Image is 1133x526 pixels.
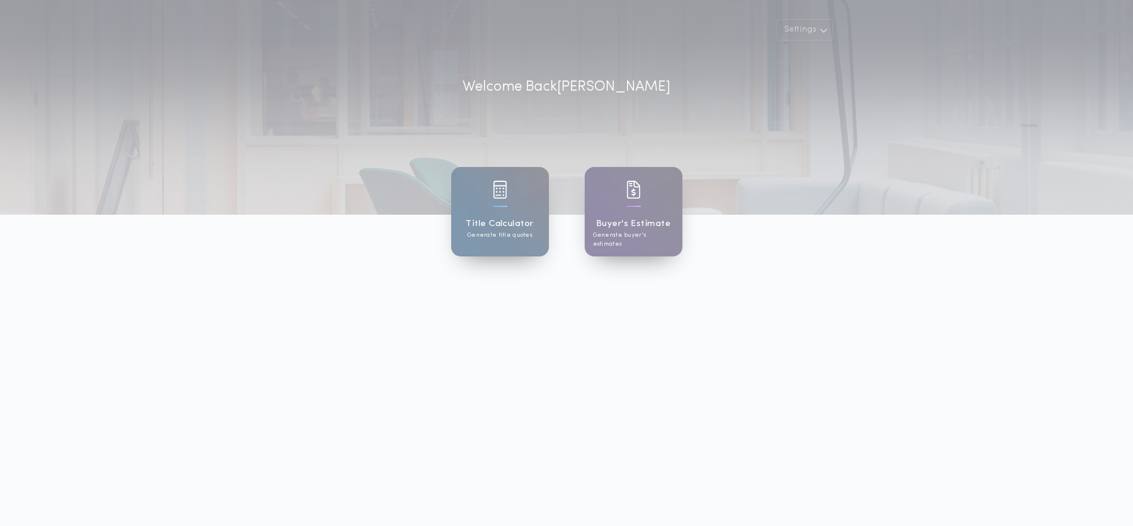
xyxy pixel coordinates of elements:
h1: Buyer's Estimate [596,217,671,231]
a: card iconBuyer's EstimateGenerate buyer's estimates [585,167,682,256]
button: Settings [777,19,833,41]
h1: Title Calculator [465,217,533,231]
p: Generate title quotes [467,231,532,240]
img: card icon [626,181,641,199]
p: Generate buyer's estimates [593,231,674,249]
a: card iconTitle CalculatorGenerate title quotes [451,167,549,256]
img: card icon [493,181,507,199]
p: Welcome Back [PERSON_NAME] [462,76,671,98]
